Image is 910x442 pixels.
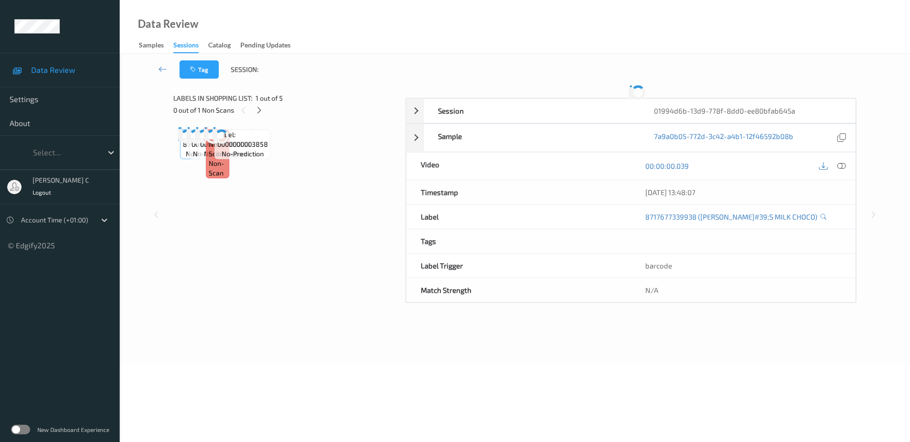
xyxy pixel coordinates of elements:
div: Label [406,205,631,229]
span: Label: 0000000003858 [217,130,268,149]
div: N/A [631,278,855,302]
div: Pending Updates [240,40,291,52]
div: Sessions [173,40,199,53]
a: Sessions [173,39,208,53]
div: Catalog [208,40,231,52]
div: Samples [139,40,164,52]
div: Sample7a9a0b05-772d-3c42-a4b1-12f46592b08b [406,124,856,152]
div: Tags [406,229,631,253]
div: Video [406,152,631,180]
span: Label: Non-Scan [209,130,227,159]
div: [DATE] 13:48:07 [645,187,841,197]
a: Catalog [208,39,240,52]
a: 8717677339938 ([PERSON_NAME]#39;S MILK CHOCO) [645,212,817,221]
span: no-prediction [222,149,264,159]
span: 1 out of 5 [256,93,283,103]
span: no-prediction [193,149,235,159]
a: Pending Updates [240,39,300,52]
div: Timestamp [406,180,631,204]
div: Session [424,99,640,123]
div: 01994d6b-13d9-778f-8dd0-ee80bfab645a [640,99,855,123]
div: Match Strength [406,278,631,302]
div: barcode [631,254,855,278]
div: Label Trigger [406,254,631,278]
span: Session: [231,65,258,74]
span: non-scan [209,159,227,178]
div: Session01994d6b-13d9-778f-8dd0-ee80bfab645a [406,98,856,123]
span: Labels in shopping list: [173,93,252,103]
span: no-prediction [186,149,228,159]
a: 7a9a0b05-772d-3c42-a4b1-12f46592b08b [654,131,793,144]
div: Data Review [138,19,198,29]
span: no-prediction [204,149,246,159]
a: 00:00:00.039 [645,161,689,171]
a: Samples [139,39,173,52]
button: Tag [180,60,219,79]
div: 0 out of 1 Non Scans [173,104,399,116]
div: Sample [424,124,640,151]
